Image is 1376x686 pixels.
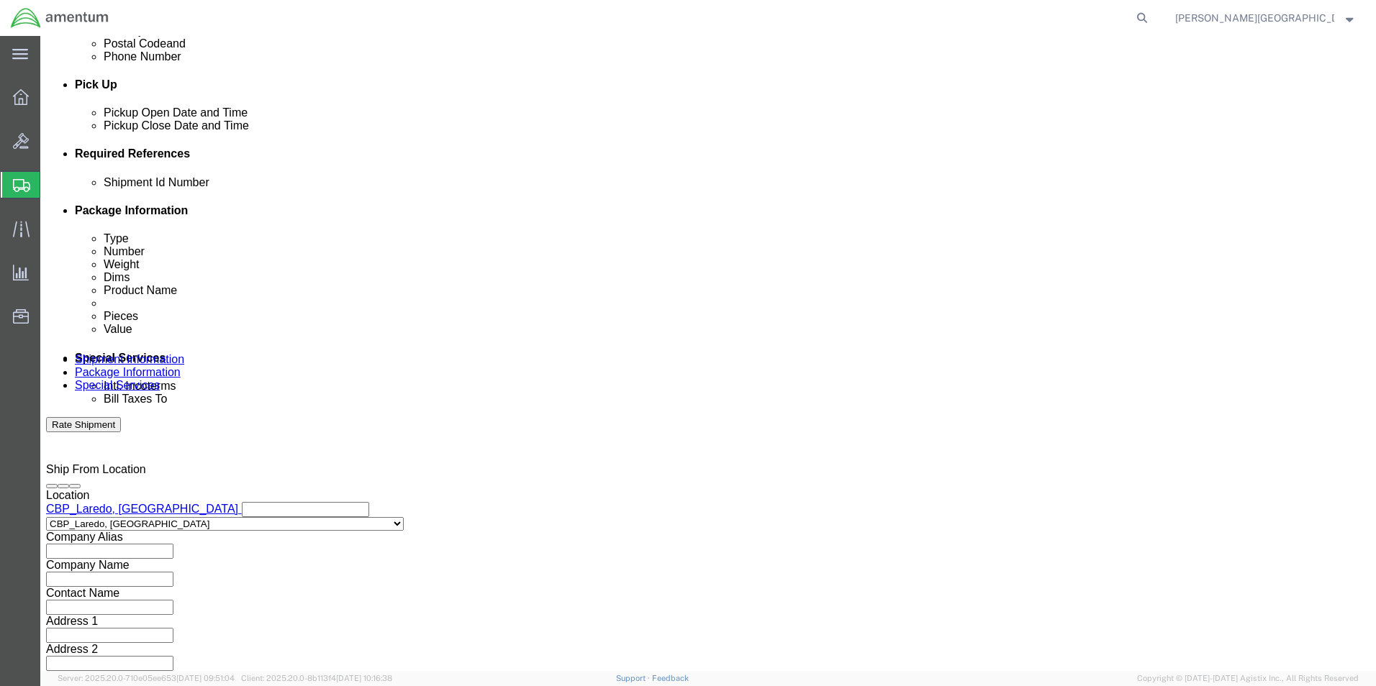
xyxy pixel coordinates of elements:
[1137,672,1359,685] span: Copyright © [DATE]-[DATE] Agistix Inc., All Rights Reserved
[1174,9,1356,27] button: [PERSON_NAME][GEOGRAPHIC_DATA]
[1175,10,1334,26] span: ROMAN TRUJILLO
[336,674,392,682] span: [DATE] 10:16:38
[652,674,689,682] a: Feedback
[40,36,1376,671] iframe: FS Legacy Container
[616,674,652,682] a: Support
[176,674,235,682] span: [DATE] 09:51:04
[241,674,392,682] span: Client: 2025.20.0-8b113f4
[10,7,109,29] img: logo
[58,674,235,682] span: Server: 2025.20.0-710e05ee653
